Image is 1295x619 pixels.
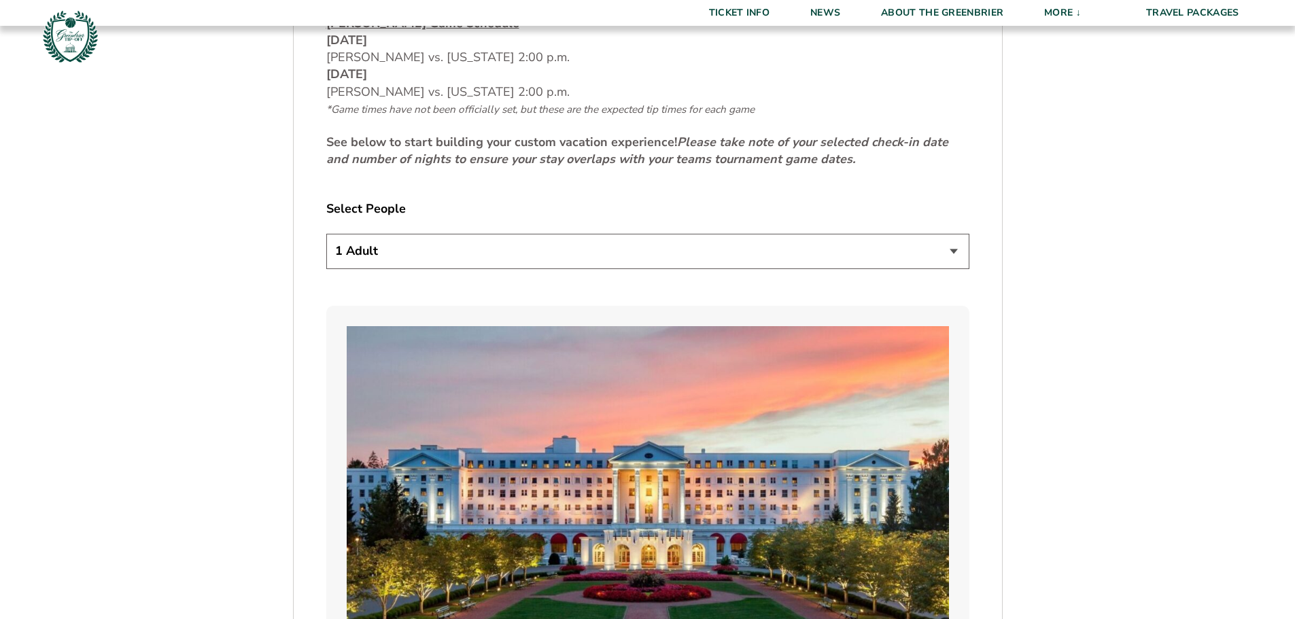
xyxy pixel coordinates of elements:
strong: See below to start building your custom vacation experience! [326,134,948,167]
strong: [DATE] [326,32,367,48]
em: Please take note of your selected check-in date and number of nights to ensure your stay overlaps... [326,134,948,167]
span: *Game times have not been officially set, but these are the expected tip times for each game [326,103,755,116]
p: [PERSON_NAME] vs. [US_STATE] 2:00 p.m. [PERSON_NAME] vs. [US_STATE] 2:00 p.m. [326,15,969,118]
label: Select People [326,200,969,217]
u: [PERSON_NAME] Game Schedule [326,15,519,31]
img: Greenbrier Tip-Off [41,7,100,66]
strong: [DATE] [326,66,367,82]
